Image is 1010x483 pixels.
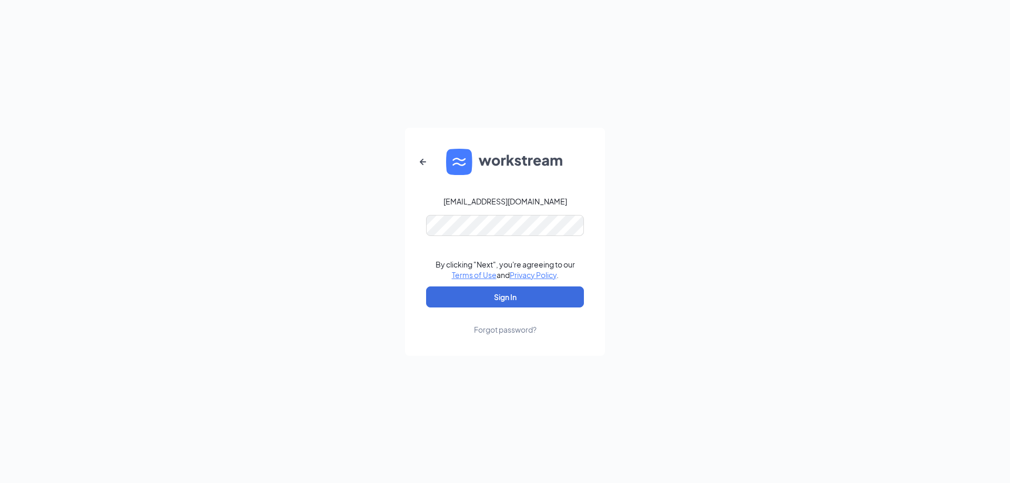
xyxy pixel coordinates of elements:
[436,259,575,280] div: By clicking "Next", you're agreeing to our and .
[452,270,497,280] a: Terms of Use
[443,196,567,207] div: [EMAIL_ADDRESS][DOMAIN_NAME]
[426,286,584,307] button: Sign In
[410,149,436,174] button: ArrowLeftNew
[474,324,537,335] div: Forgot password?
[446,149,564,175] img: WS logo and Workstream text
[417,156,429,168] svg: ArrowLeftNew
[474,307,537,335] a: Forgot password?
[510,270,557,280] a: Privacy Policy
